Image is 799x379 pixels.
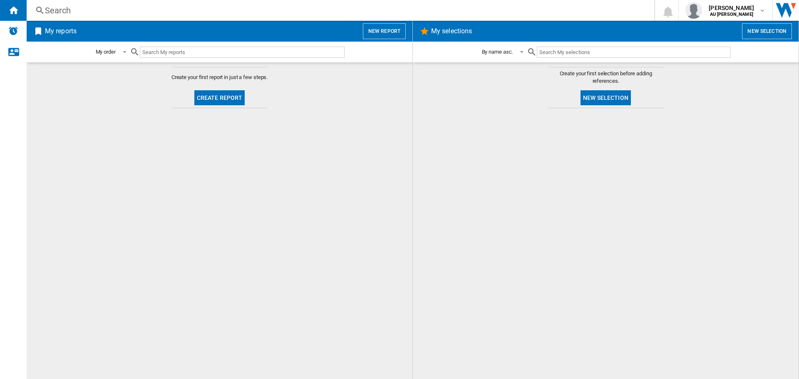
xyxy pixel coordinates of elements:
[45,5,633,16] div: Search
[96,49,116,55] div: My order
[482,49,513,55] div: By name asc.
[140,47,345,58] input: Search My reports
[581,90,631,105] button: New selection
[742,23,792,39] button: New selection
[194,90,245,105] button: Create report
[43,23,78,39] h2: My reports
[548,70,664,85] span: Create your first selection before adding references.
[709,4,754,12] span: [PERSON_NAME]
[8,26,18,36] img: alerts-logo.svg
[429,23,474,39] h2: My selections
[710,12,753,17] b: AU [PERSON_NAME]
[171,74,268,81] span: Create your first report in just a few steps.
[363,23,406,39] button: New report
[685,2,702,19] img: profile.jpg
[537,47,730,58] input: Search My selections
